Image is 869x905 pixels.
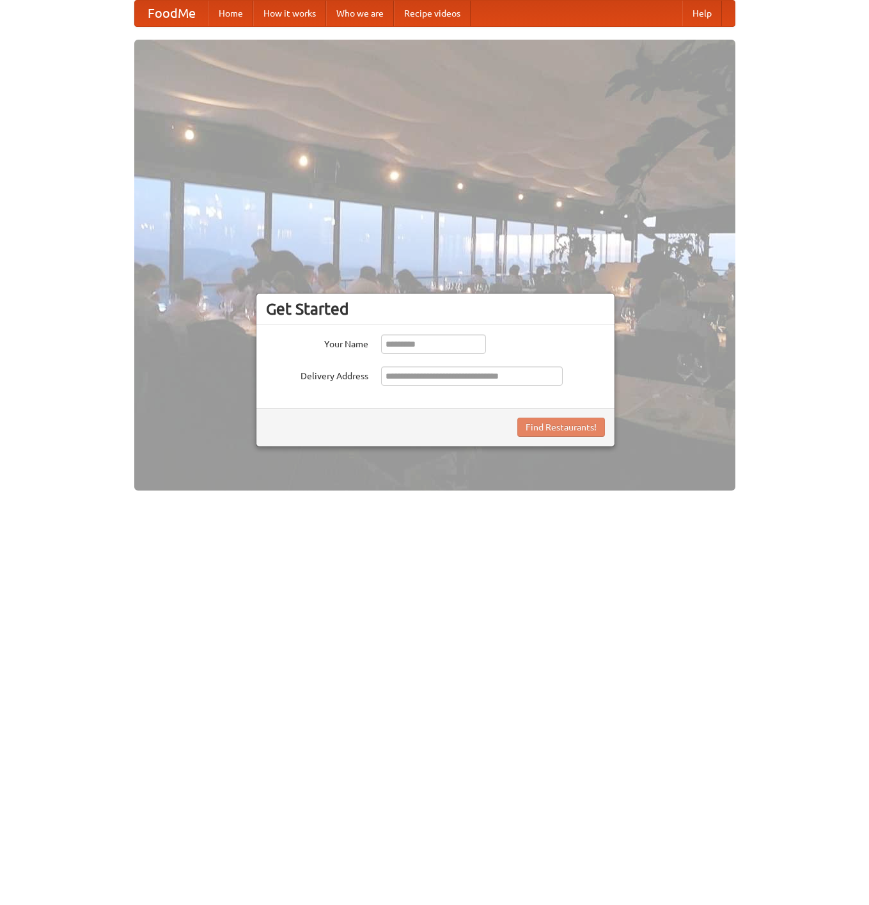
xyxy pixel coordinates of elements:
[266,334,368,350] label: Your Name
[394,1,471,26] a: Recipe videos
[682,1,722,26] a: Help
[208,1,253,26] a: Home
[266,299,605,319] h3: Get Started
[135,1,208,26] a: FoodMe
[517,418,605,437] button: Find Restaurants!
[253,1,326,26] a: How it works
[326,1,394,26] a: Who we are
[266,366,368,382] label: Delivery Address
